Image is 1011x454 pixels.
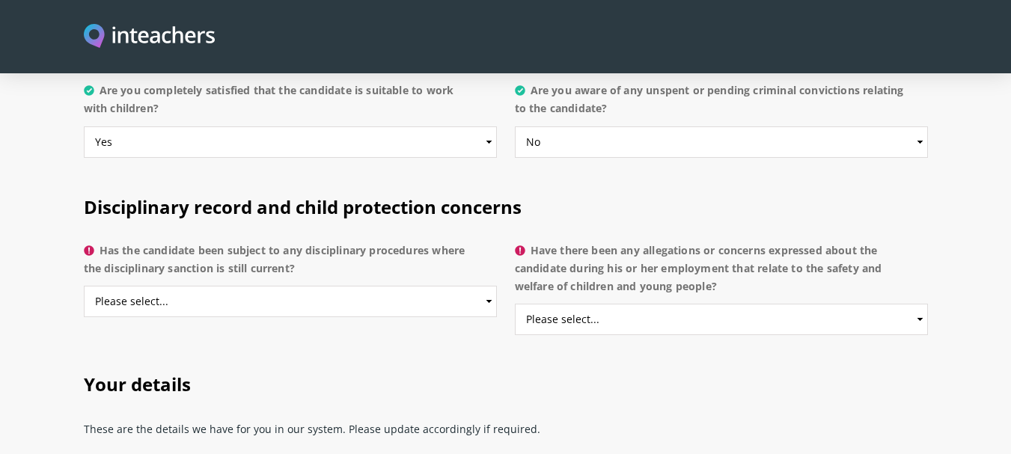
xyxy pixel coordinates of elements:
img: Inteachers [84,24,216,50]
label: Have there been any allegations or concerns expressed about the candidate during his or her emplo... [515,242,928,304]
a: Visit this site's homepage [84,24,216,50]
label: Has the candidate been subject to any disciplinary procedures where the disciplinary sanction is ... [84,242,497,286]
span: Your details [84,372,191,396]
span: Disciplinary record and child protection concerns [84,194,522,219]
label: Are you completely satisfied that the candidate is suitable to work with children? [84,82,497,126]
label: Are you aware of any unspent or pending criminal convictions relating to the candidate? [515,82,928,126]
